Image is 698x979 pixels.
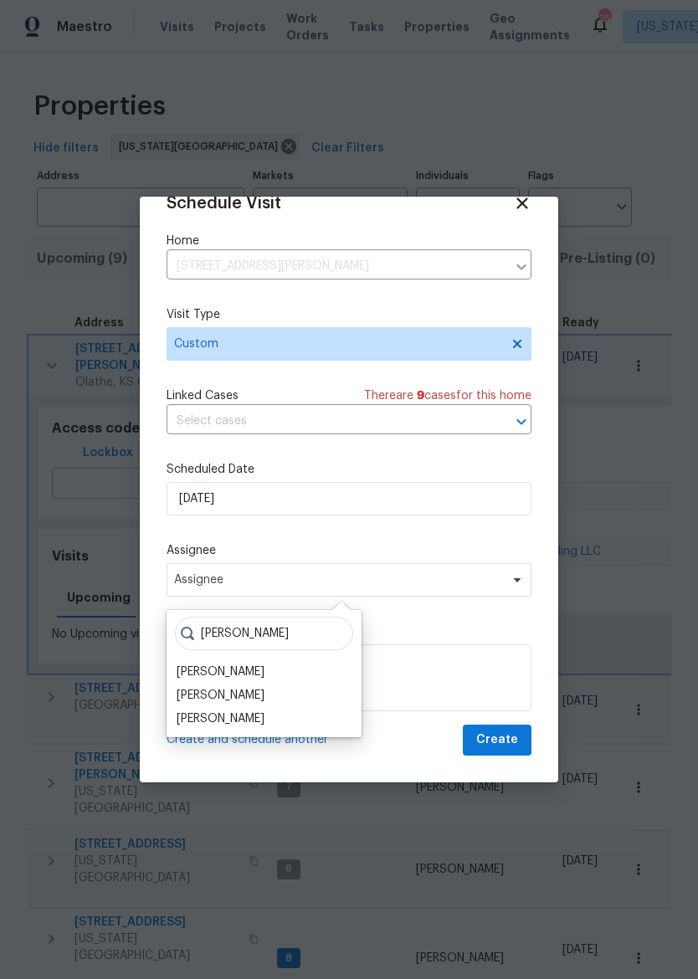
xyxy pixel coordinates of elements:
[510,410,533,433] button: Open
[167,254,506,279] input: Enter in an address
[167,408,485,434] input: Select cases
[167,387,239,404] span: Linked Cases
[167,306,531,323] label: Visit Type
[167,731,328,748] span: Create and schedule another
[167,233,531,249] label: Home
[177,687,264,704] div: [PERSON_NAME]
[364,387,531,404] span: There are case s for this home
[177,710,264,727] div: [PERSON_NAME]
[463,725,531,756] button: Create
[167,195,281,212] span: Schedule Visit
[177,664,264,680] div: [PERSON_NAME]
[476,730,518,751] span: Create
[167,482,531,515] input: M/D/YYYY
[513,194,531,213] span: Close
[174,573,502,587] span: Assignee
[174,336,500,352] span: Custom
[167,461,531,478] label: Scheduled Date
[167,542,531,559] label: Assignee
[417,390,424,402] span: 9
